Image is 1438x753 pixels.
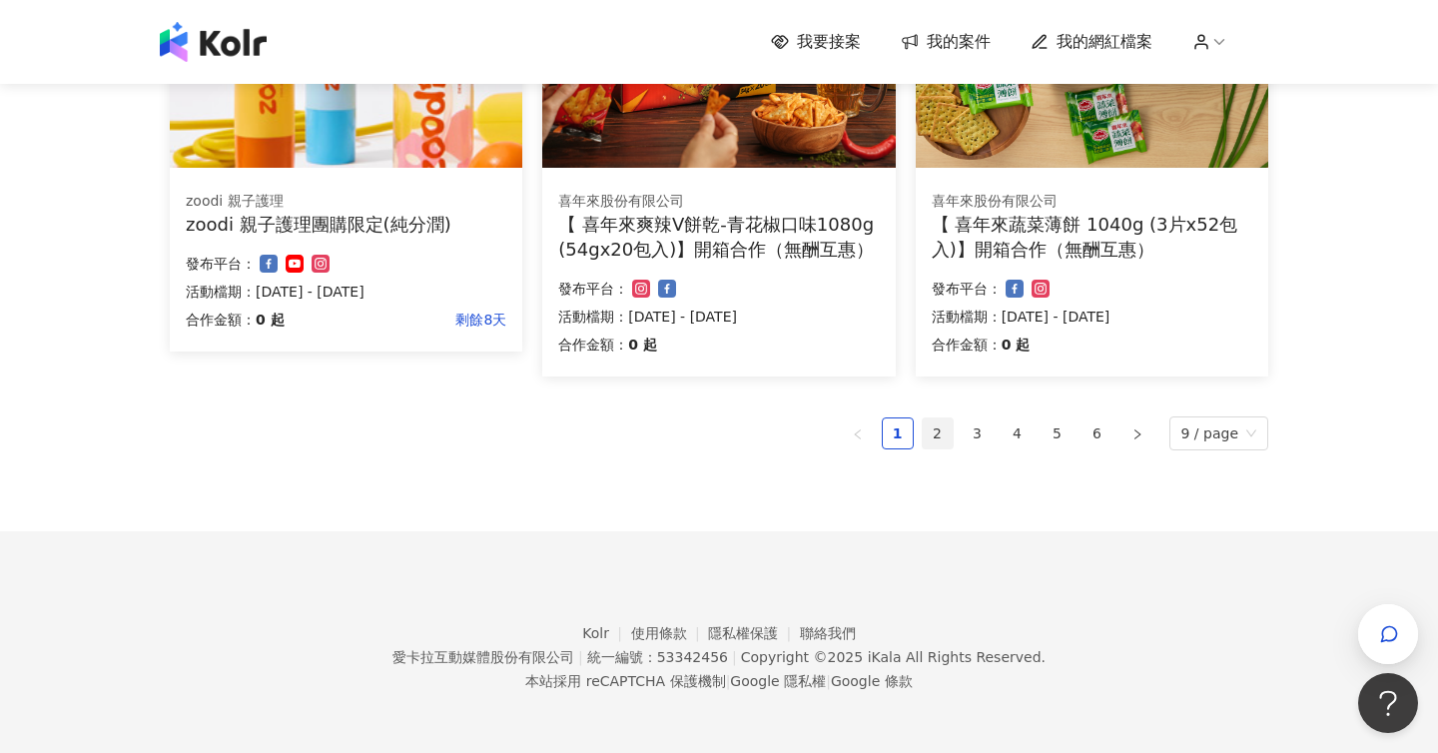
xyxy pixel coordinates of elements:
span: | [826,673,831,689]
a: 5 [1043,418,1073,448]
a: 使用條款 [631,625,709,641]
li: Next Page [1121,417,1153,449]
p: 合作金額： [186,308,256,332]
li: 4 [1002,417,1034,449]
button: right [1121,417,1153,449]
p: 發布平台： [558,277,628,301]
span: | [726,673,731,689]
span: right [1131,428,1143,440]
a: 隱私權保護 [708,625,800,641]
li: 1 [882,417,914,449]
span: left [852,428,864,440]
p: 0 起 [256,308,285,332]
p: 0 起 [1002,333,1031,357]
div: zoodi 親子護理 [186,192,506,212]
p: 剩餘8天 [285,308,507,332]
a: 我的網紅檔案 [1031,31,1152,53]
p: 活動檔期：[DATE] - [DATE] [186,280,506,304]
p: 合作金額： [932,333,1002,357]
li: 6 [1081,417,1113,449]
p: 合作金額： [558,333,628,357]
a: 1 [883,418,913,448]
p: 活動檔期：[DATE] - [DATE] [932,305,1252,329]
span: 我的網紅檔案 [1057,31,1152,53]
li: 2 [922,417,954,449]
p: 活動檔期：[DATE] - [DATE] [558,305,879,329]
a: 聯絡我們 [800,625,856,641]
span: 我的案件 [927,31,991,53]
div: 統一編號：53342456 [587,649,728,665]
a: Google 隱私權 [730,673,826,689]
li: Previous Page [842,417,874,449]
span: 9 / page [1181,417,1257,449]
span: 本站採用 reCAPTCHA 保護機制 [525,669,912,693]
div: Page Size [1169,416,1269,450]
img: logo [160,22,267,62]
div: 【 喜年來爽辣V餅乾-青花椒口味1080g (54gx20包入)】開箱合作（無酬互惠） [558,212,879,262]
div: zoodi 親子護理團購限定(純分潤) [186,212,506,237]
li: 5 [1042,417,1074,449]
a: 3 [963,418,993,448]
p: 發布平台： [186,252,256,276]
p: 發布平台： [932,277,1002,301]
a: Google 條款 [831,673,913,689]
iframe: Help Scout Beacon - Open [1358,673,1418,733]
div: 愛卡拉互動媒體股份有限公司 [392,649,574,665]
a: Kolr [582,625,630,641]
div: Copyright © 2025 All Rights Reserved. [741,649,1046,665]
a: 2 [923,418,953,448]
a: 4 [1003,418,1033,448]
span: | [732,649,737,665]
div: 喜年來股份有限公司 [558,192,879,212]
a: 我的案件 [901,31,991,53]
p: 0 起 [628,333,657,357]
a: iKala [868,649,902,665]
span: 我要接案 [797,31,861,53]
a: 6 [1082,418,1112,448]
li: 3 [962,417,994,449]
span: | [578,649,583,665]
a: 我要接案 [771,31,861,53]
div: 【 喜年來蔬菜薄餅 1040g (3片x52包入)】開箱合作（無酬互惠） [932,212,1252,262]
div: 喜年來股份有限公司 [932,192,1252,212]
button: left [842,417,874,449]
